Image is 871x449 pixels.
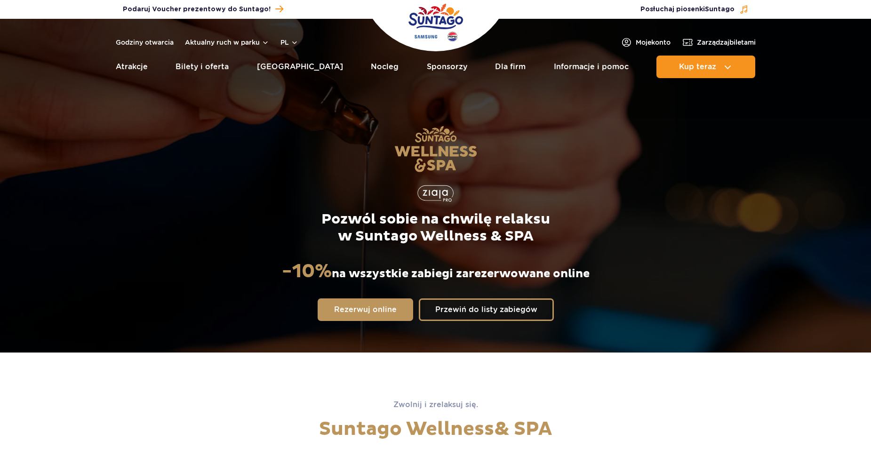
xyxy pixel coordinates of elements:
[282,260,332,283] strong: -10%
[319,417,552,441] span: Suntago Wellness & SPA
[123,3,283,16] a: Podaruj Voucher prezentowy do Suntago!
[640,5,749,14] button: Posłuchaj piosenkiSuntago
[185,39,269,46] button: Aktualny ruch w parku
[116,38,174,47] a: Godziny otwarcia
[495,56,526,78] a: Dla firm
[371,56,399,78] a: Nocleg
[640,5,735,14] span: Posłuchaj piosenki
[554,56,629,78] a: Informacje i pomoc
[257,56,343,78] a: [GEOGRAPHIC_DATA]
[393,400,478,409] span: Zwolnij i zrelaksuj się.
[394,126,477,172] img: Suntago Wellness & SPA
[636,38,671,47] span: Moje konto
[435,306,537,313] span: Przewiń do listy zabiegów
[281,211,590,245] p: Pozwól sobie na chwilę relaksu w Suntago Wellness & SPA
[334,306,397,313] span: Rezerwuj online
[282,260,590,283] p: na wszystkie zabiegi zarezerwowane online
[318,298,413,321] a: Rezerwuj online
[697,38,756,47] span: Zarządzaj biletami
[116,56,148,78] a: Atrakcje
[679,63,716,71] span: Kup teraz
[656,56,755,78] button: Kup teraz
[682,37,756,48] a: Zarządzajbiletami
[705,6,735,13] span: Suntago
[621,37,671,48] a: Mojekonto
[419,298,554,321] a: Przewiń do listy zabiegów
[176,56,229,78] a: Bilety i oferta
[427,56,467,78] a: Sponsorzy
[123,5,271,14] span: Podaruj Voucher prezentowy do Suntago!
[280,38,298,47] button: pl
